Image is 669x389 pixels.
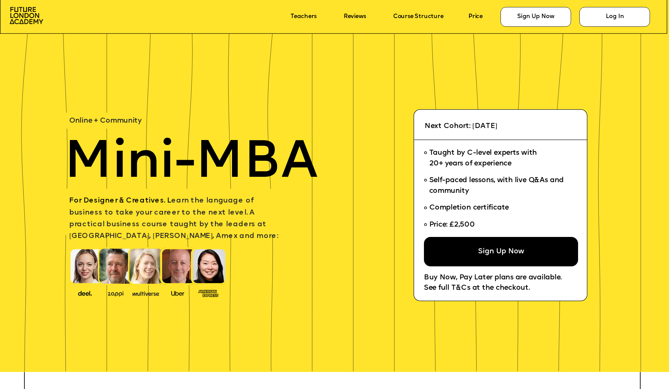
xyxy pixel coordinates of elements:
[69,198,278,240] span: earn the language of business to take your career to the next level. A practical business course ...
[344,14,366,20] a: Reviews
[429,177,566,195] span: Self-paced lessons, with live Q&As and community
[69,117,142,124] span: Online + Community
[424,284,530,291] span: See full T&Cs at the checkout.
[429,205,509,212] span: Completion certificate
[424,274,562,281] span: Buy Now, Pay Later plans are available.
[103,289,129,296] img: image-b2f1584c-cbf7-4a77-bbe0-f56ae6ee31f2.png
[393,14,443,20] a: Course Structure
[72,288,98,297] img: image-388f4489-9820-4c53-9b08-f7df0b8d4ae2.png
[429,222,475,229] span: Price: £2,500
[164,289,191,296] img: image-99cff0b2-a396-4aab-8550-cf4071da2cb9.png
[429,150,537,167] span: Taught by C-level experts with 20+ years of experience
[195,288,221,297] img: image-93eab660-639c-4de6-957c-4ae039a0235a.png
[64,138,318,190] span: Mini-MBA
[425,123,497,130] span: Next Cohort: [DATE]
[468,14,483,20] a: Price
[10,7,43,24] img: image-aac980e9-41de-4c2d-a048-f29dd30a0068.png
[69,198,171,205] span: For Designer & Creatives. L
[130,288,161,297] img: image-b7d05013-d886-4065-8d38-3eca2af40620.png
[291,14,317,20] a: Teachers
